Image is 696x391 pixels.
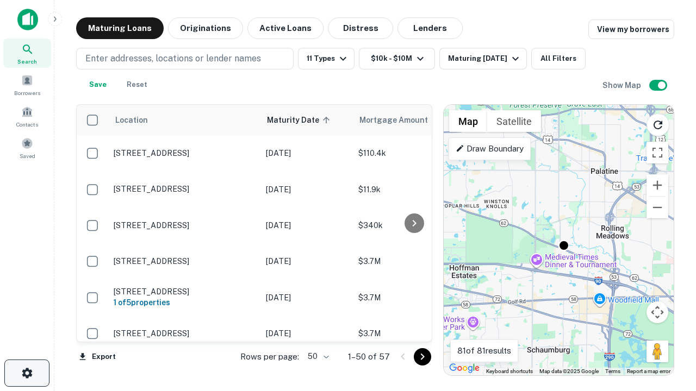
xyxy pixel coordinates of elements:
[303,349,331,364] div: 50
[114,220,255,230] p: [STREET_ADDRESS]
[448,52,522,65] div: Maturing [DATE]
[120,74,154,96] button: Reset
[449,110,487,132] button: Show street map
[358,219,467,231] p: $340k
[266,327,347,339] p: [DATE]
[358,184,467,195] p: $11.9k
[348,350,390,363] p: 1–50 of 57
[358,327,467,339] p: $3.7M
[647,301,668,323] button: Map camera controls
[487,110,541,132] button: Show satellite imagery
[266,255,347,267] p: [DATE]
[647,174,668,196] button: Zoom in
[266,292,347,304] p: [DATE]
[267,113,333,127] span: Maturity Date
[3,39,51,68] a: Search
[16,120,38,129] span: Contacts
[114,287,255,297] p: [STREET_ADDRESS]
[647,142,668,163] button: Toggle fullscreen view
[247,17,324,39] button: Active Loans
[266,219,347,231] p: [DATE]
[76,48,294,70] button: Enter addresses, locations or lender names
[444,105,674,375] div: 0 0
[353,105,473,135] th: Mortgage Amount
[3,102,51,131] a: Contacts
[627,368,670,374] a: Report a map error
[3,133,51,162] a: Saved
[414,348,431,365] button: Go to next page
[647,113,669,136] button: Reload search area
[446,361,482,375] img: Google
[17,9,38,30] img: capitalize-icon.png
[20,152,35,160] span: Saved
[397,17,463,39] button: Lenders
[642,304,696,356] iframe: Chat Widget
[115,113,148,127] span: Location
[114,184,255,194] p: [STREET_ADDRESS]
[3,70,51,99] a: Borrowers
[266,147,347,159] p: [DATE]
[298,48,355,70] button: 11 Types
[358,147,467,159] p: $110.4k
[605,368,620,374] a: Terms (opens in new tab)
[17,57,37,66] span: Search
[76,17,164,39] button: Maturing Loans
[114,297,255,308] h6: 1 of 5 properties
[168,17,243,39] button: Originations
[358,292,467,304] p: $3.7M
[240,350,299,363] p: Rows per page:
[439,48,527,70] button: Maturing [DATE]
[114,256,255,266] p: [STREET_ADDRESS]
[602,79,643,91] h6: Show Map
[260,105,353,135] th: Maturity Date
[531,48,586,70] button: All Filters
[108,105,260,135] th: Location
[358,255,467,267] p: $3.7M
[328,17,393,39] button: Distress
[446,361,482,375] a: Open this area in Google Maps (opens a new window)
[85,52,261,65] p: Enter addresses, locations or lender names
[76,349,119,365] button: Export
[539,368,599,374] span: Map data ©2025 Google
[588,20,674,39] a: View my borrowers
[266,184,347,195] p: [DATE]
[456,142,524,155] p: Draw Boundary
[114,148,255,158] p: [STREET_ADDRESS]
[486,368,533,375] button: Keyboard shortcuts
[80,74,115,96] button: Save your search to get updates of matches that match your search criteria.
[359,48,435,70] button: $10k - $10M
[114,329,255,338] p: [STREET_ADDRESS]
[359,113,442,127] span: Mortgage Amount
[457,344,511,357] p: 81 of 81 results
[14,89,40,97] span: Borrowers
[647,197,668,218] button: Zoom out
